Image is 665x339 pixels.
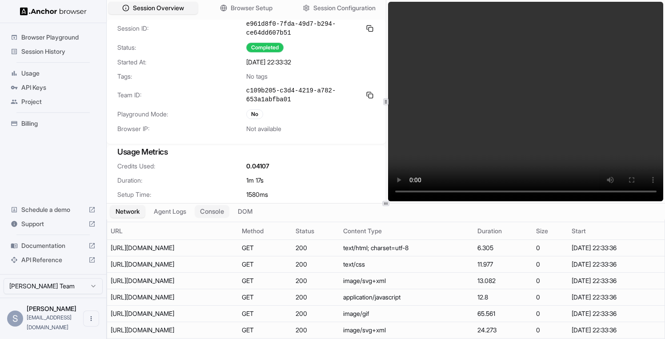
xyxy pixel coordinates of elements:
td: [DATE] 22:33:36 [568,289,665,306]
td: application/javascript [340,289,474,306]
div: Start [572,227,661,235]
td: GET [238,256,292,273]
span: Project [21,97,96,106]
td: 13.082 [474,273,533,289]
td: 0 [533,322,568,339]
td: text/css [340,256,474,273]
span: 0.04107 [246,162,269,171]
div: S [7,311,23,327]
div: Content Type [343,227,470,235]
td: 65.561 [474,306,533,322]
span: 1580 ms [246,190,268,199]
td: image/svg+xml [340,322,474,339]
span: Started At: [117,58,246,67]
span: Session Overview [133,4,184,12]
span: Session History [21,47,96,56]
div: Session History [7,44,99,59]
td: 200 [292,273,340,289]
td: 0 [533,273,568,289]
span: Documentation [21,241,85,250]
span: Support [21,219,85,228]
td: text/html; charset=utf-8 [340,240,474,256]
td: [DATE] 22:33:36 [568,256,665,273]
div: Method [242,227,288,235]
td: 200 [292,256,340,273]
td: GET [238,322,292,339]
div: URL [111,227,235,235]
span: e961d8f0-7fda-49d7-b294-ce64dd607b51 [246,20,361,37]
td: 0 [533,289,568,306]
span: c109b205-c3d4-4219-a782-653a1abfba01 [246,86,361,104]
td: 200 [292,306,340,322]
span: Team ID: [117,91,246,100]
img: Anchor Logo [20,7,87,16]
div: https://news.ycombinator.com/y18.svg [111,276,235,285]
span: Status: [117,43,246,52]
td: [DATE] 22:33:36 [568,322,665,339]
button: Open menu [83,311,99,327]
td: 200 [292,240,340,256]
td: [DATE] 22:33:36 [568,240,665,256]
div: Support [7,217,99,231]
span: [DATE] 22:33:32 [246,58,291,67]
div: Documentation [7,239,99,253]
span: Browser IP: [117,124,246,133]
td: image/gif [340,306,474,322]
div: No [246,109,263,119]
td: GET [238,240,292,256]
td: 12.8 [474,289,533,306]
span: Credits Used: [117,162,246,171]
div: https://news.ycombinator.com/ [111,243,235,252]
td: GET [238,273,292,289]
span: Billing [21,119,96,128]
span: API Keys [21,83,96,92]
button: Console [195,205,229,218]
td: 200 [292,322,340,339]
td: 0 [533,240,568,256]
span: Browser Playground [21,33,96,42]
div: API Keys [7,80,99,95]
div: Duration [477,227,529,235]
td: [DATE] 22:33:36 [568,306,665,322]
button: Network [110,205,145,218]
td: GET [238,289,292,306]
div: https://news.ycombinator.com/news.css?dundzI4KBTo5MKIo9Zw5 [111,260,235,269]
td: 6.305 [474,240,533,256]
h3: Usage Metrics [117,146,375,158]
button: DOM [232,205,258,218]
div: Size [536,227,565,235]
span: Tags: [117,72,246,81]
button: Agent Logs [148,205,192,218]
div: Browser Playground [7,30,99,44]
div: Status [296,227,337,235]
div: Billing [7,116,99,131]
td: 200 [292,289,340,306]
div: API Reference [7,253,99,267]
div: Completed [246,43,284,52]
span: No tags [246,72,268,81]
span: API Reference [21,255,85,264]
span: Schedule a demo [21,205,85,214]
td: 0 [533,256,568,273]
span: Duration: [117,176,246,185]
span: Sonny L [27,305,76,312]
td: 11.977 [474,256,533,273]
span: Session ID: [117,24,246,33]
div: https://news.ycombinator.com/triangle.svg [111,326,235,335]
div: https://news.ycombinator.com/hn.js?dundzI4KBTo5MKIo9Zw5 [111,293,235,302]
td: 24.273 [474,322,533,339]
span: Usage [21,69,96,78]
td: 0 [533,306,568,322]
div: Schedule a demo [7,203,99,217]
td: GET [238,306,292,322]
span: Playground Mode: [117,110,246,119]
div: Project [7,95,99,109]
span: Setup Time: [117,190,246,199]
span: sonnyl@zijus.com [27,314,72,331]
span: 1m 17s [246,176,264,185]
td: [DATE] 22:33:36 [568,273,665,289]
td: image/svg+xml [340,273,474,289]
span: Session Configuration [313,4,376,12]
div: https://news.ycombinator.com/s.gif [111,309,235,318]
span: Not available [246,124,281,133]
